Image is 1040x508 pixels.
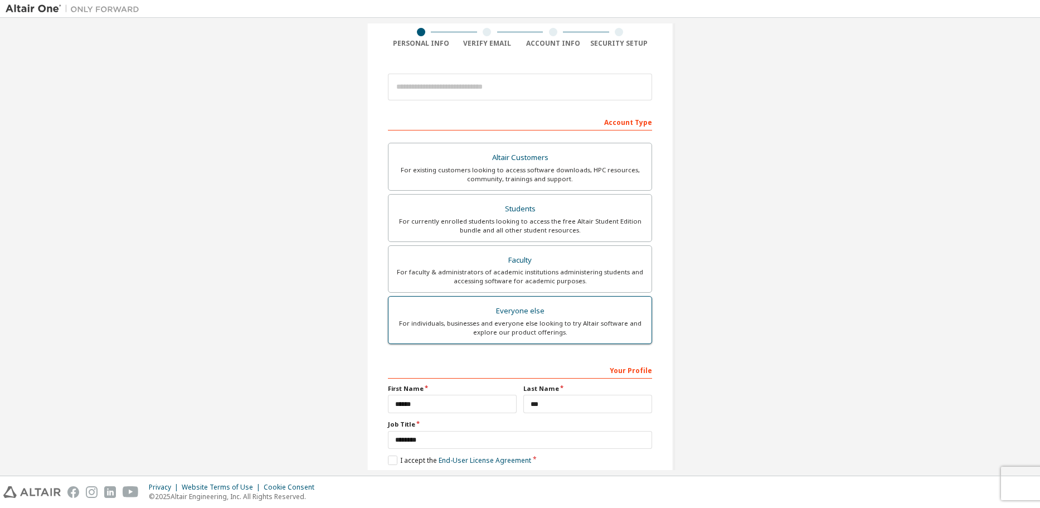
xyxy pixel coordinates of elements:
[388,39,454,48] div: Personal Info
[395,253,645,268] div: Faculty
[523,384,652,393] label: Last Name
[388,456,531,465] label: I accept the
[395,150,645,166] div: Altair Customers
[395,201,645,217] div: Students
[264,483,321,492] div: Cookie Consent
[395,217,645,235] div: For currently enrolled students looking to access the free Altair Student Edition bundle and all ...
[149,492,321,501] p: © 2025 Altair Engineering, Inc. All Rights Reserved.
[395,303,645,319] div: Everyone else
[6,3,145,14] img: Altair One
[123,486,139,498] img: youtube.svg
[395,319,645,337] div: For individuals, businesses and everyone else looking to try Altair software and explore our prod...
[3,486,61,498] img: altair_logo.svg
[454,39,521,48] div: Verify Email
[395,268,645,286] div: For faculty & administrators of academic institutions administering students and accessing softwa...
[182,483,264,492] div: Website Terms of Use
[395,166,645,183] div: For existing customers looking to access software downloads, HPC resources, community, trainings ...
[104,486,116,498] img: linkedin.svg
[388,113,652,130] div: Account Type
[388,384,517,393] label: First Name
[439,456,531,465] a: End-User License Agreement
[149,483,182,492] div: Privacy
[586,39,653,48] div: Security Setup
[86,486,98,498] img: instagram.svg
[520,39,586,48] div: Account Info
[67,486,79,498] img: facebook.svg
[388,420,652,429] label: Job Title
[388,361,652,379] div: Your Profile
